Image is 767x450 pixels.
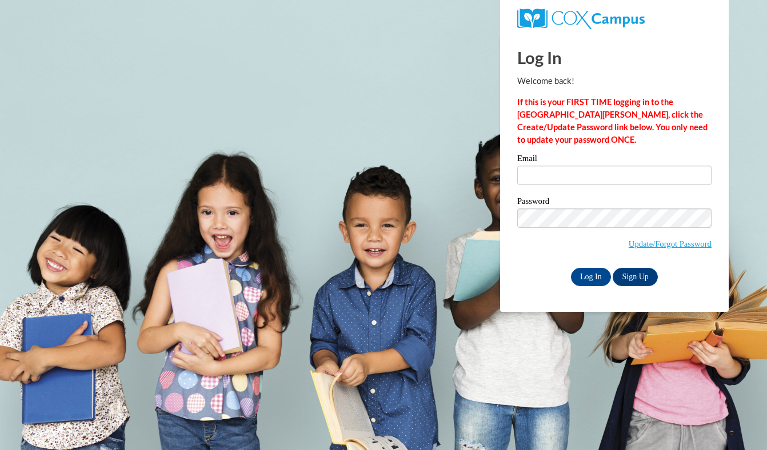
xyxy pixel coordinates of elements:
[571,268,611,286] input: Log In
[517,46,712,69] h1: Log In
[613,268,657,286] a: Sign Up
[517,197,712,208] label: Password
[629,239,712,248] a: Update/Forgot Password
[517,9,645,29] img: COX Campus
[517,97,708,144] strong: If this is your FIRST TIME logging in to the [GEOGRAPHIC_DATA][PERSON_NAME], click the Create/Upd...
[517,154,712,166] label: Email
[517,75,712,87] p: Welcome back!
[517,13,645,23] a: COX Campus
